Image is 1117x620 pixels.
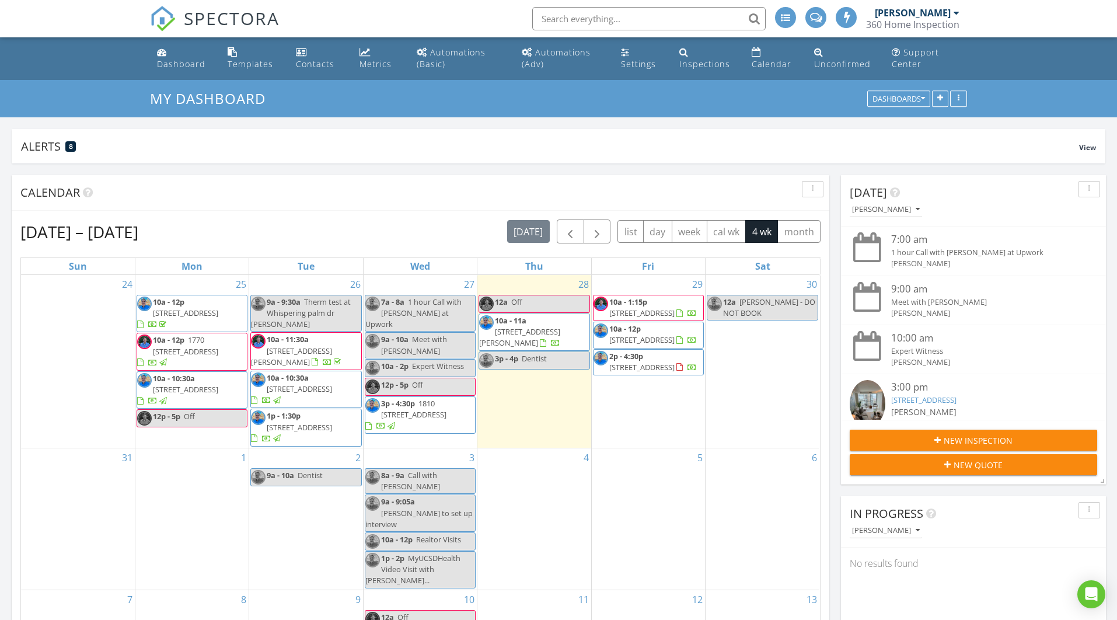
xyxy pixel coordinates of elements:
[153,308,218,318] span: [STREET_ADDRESS]
[593,322,704,348] a: 10a - 12p [STREET_ADDRESS]
[381,379,409,390] span: 12p - 5p
[412,361,464,371] span: Expert Witness
[593,349,704,375] a: 2p - 4:30p [STREET_ADDRESS]
[21,275,135,448] td: Go to August 24, 2025
[609,351,697,372] a: 2p - 4:30p [STREET_ADDRESS]
[852,527,920,535] div: [PERSON_NAME]
[267,334,309,344] span: 10a - 11:30a
[251,410,266,425] img: img_7863.jpeg
[723,297,815,318] span: [PERSON_NAME] - DO NOT BOOK
[477,448,591,590] td: Go to September 4, 2025
[365,361,380,375] img: img_7863.jpeg
[462,590,477,609] a: Go to September 10, 2025
[365,496,380,511] img: img_7863.jpeg
[69,142,73,151] span: 8
[365,470,380,485] img: img_7863.jpeg
[153,297,184,307] span: 10a - 12p
[809,42,878,75] a: Unconfirmed
[850,380,885,427] img: 9362347%2Fcover_photos%2FnR6xbCo1yeXUR67VKPZH%2Fsmall.jpg
[511,297,522,307] span: Off
[135,448,249,590] td: Go to September 1, 2025
[365,398,380,413] img: img_7863.jpeg
[250,409,361,447] a: 1p - 1:30p [STREET_ADDRESS]
[365,379,380,394] img: img_9233.jpeg
[417,47,486,69] div: Automations (Basic)
[295,258,317,274] a: Tuesday
[365,553,380,567] img: img_7863.jpeg
[479,315,560,348] a: 10a - 11a [STREET_ADDRESS][PERSON_NAME]
[532,7,766,30] input: Search everything...
[752,58,791,69] div: Calendar
[296,58,334,69] div: Contacts
[523,258,546,274] a: Thursday
[137,371,247,409] a: 10a - 10:30a [STREET_ADDRESS]
[251,297,266,311] img: img_7863.jpeg
[137,335,218,367] a: 10a - 12p 1770 [STREET_ADDRESS]
[365,297,462,329] span: 1 hour Call with [PERSON_NAME] at Upwork
[150,89,275,108] a: My Dashboard
[381,534,413,545] span: 10a - 12p
[251,334,266,349] img: img_9233.jpeg
[804,590,819,609] a: Go to September 13, 2025
[153,384,218,395] span: [STREET_ADDRESS]
[233,275,249,294] a: Go to August 25, 2025
[872,95,925,103] div: Dashboards
[381,334,447,356] span: Meet with [PERSON_NAME]
[157,58,205,69] div: Dashboard
[852,205,920,214] div: [PERSON_NAME]
[594,323,608,338] img: img_7863.jpeg
[522,47,591,69] div: Automations (Adv)
[249,448,363,590] td: Go to September 2, 2025
[723,297,736,307] span: 12a
[495,315,526,326] span: 10a - 11a
[365,553,460,586] span: MyUCSDHealth Video Visit with [PERSON_NAME]...
[891,346,1077,357] div: Expert Witness
[804,275,819,294] a: Go to August 30, 2025
[891,232,1077,247] div: 7:00 am
[616,42,665,75] a: Settings
[135,275,249,448] td: Go to August 25, 2025
[517,42,607,75] a: Automations (Advanced)
[507,220,550,243] button: [DATE]
[891,297,1077,308] div: Meet with [PERSON_NAME]
[643,220,672,243] button: day
[359,58,392,69] div: Metrics
[866,19,959,30] div: 360 Home Inspection
[20,184,80,200] span: Calendar
[267,422,332,433] span: [STREET_ADDRESS]
[891,247,1077,258] div: 1 hour Call with [PERSON_NAME] at Upwork
[365,334,380,349] img: img_7863.jpeg
[1079,142,1096,152] span: View
[875,7,951,19] div: [PERSON_NAME]
[365,534,380,549] img: img_7863.jpeg
[891,258,1077,269] div: [PERSON_NAME]
[891,357,1077,368] div: [PERSON_NAME]
[137,411,152,426] img: img_9233.jpeg
[137,373,152,388] img: img_7863.jpeg
[267,384,332,394] span: [STREET_ADDRESS]
[887,42,965,75] a: Support Center
[593,295,704,321] a: 10a - 1:15p [STREET_ADDRESS]
[621,58,656,69] div: Settings
[153,335,218,356] span: 1770 [STREET_ADDRESS]
[137,297,218,329] a: 10a - 12p [STREET_ADDRESS]
[609,297,647,307] span: 10a - 1:15p
[672,220,707,243] button: week
[747,42,800,75] a: Calendar
[381,297,404,307] span: 7a - 8a
[850,202,922,218] button: [PERSON_NAME]
[381,361,409,371] span: 10a - 2p
[841,548,1106,579] div: No results found
[467,448,477,467] a: Go to September 3, 2025
[850,523,922,539] button: [PERSON_NAME]
[251,372,332,405] a: 10a - 10:30a [STREET_ADDRESS]
[353,590,363,609] a: Go to September 9, 2025
[223,42,282,75] a: Templates
[581,448,591,467] a: Go to September 4, 2025
[707,297,722,311] img: img_7863.jpeg
[609,335,675,345] span: [STREET_ADDRESS]
[353,448,363,467] a: Go to September 2, 2025
[609,351,643,361] span: 2p - 4:30p
[179,258,205,274] a: Monday
[291,42,345,75] a: Contacts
